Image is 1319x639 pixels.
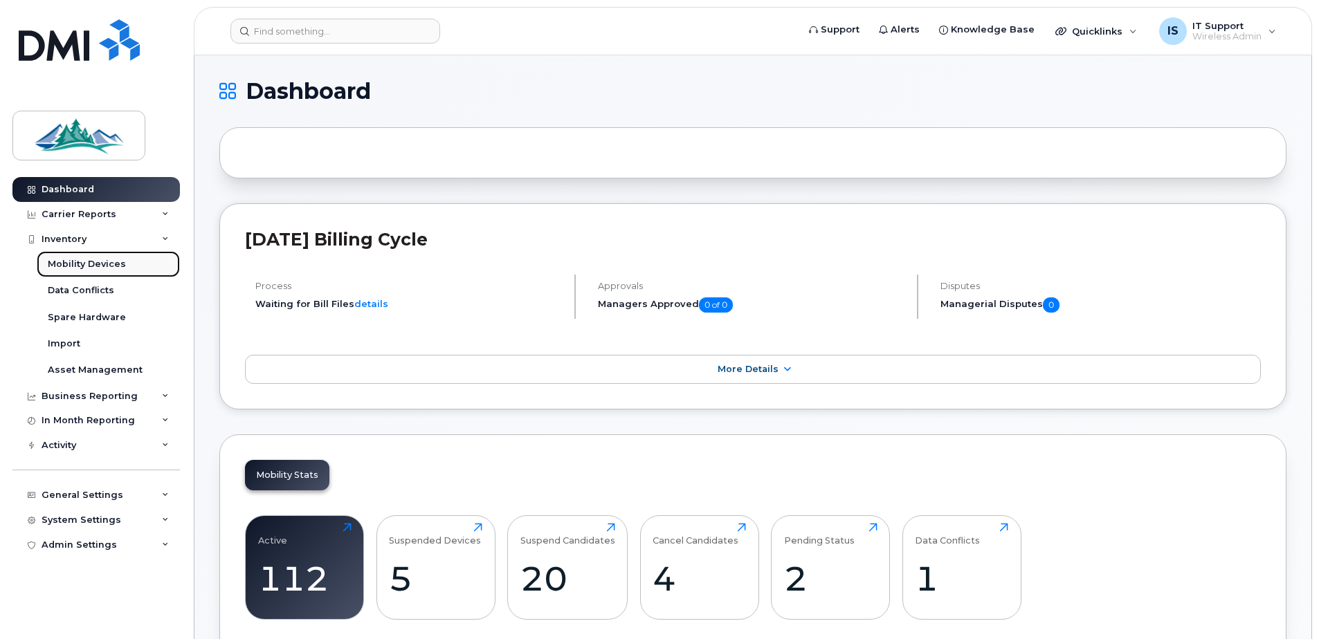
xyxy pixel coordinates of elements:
div: 2 [784,558,877,599]
div: Data Conflicts [915,523,980,546]
div: 4 [653,558,746,599]
span: Dashboard [246,81,371,102]
div: Pending Status [784,523,855,546]
a: details [354,298,388,309]
a: Active112 [258,523,352,611]
span: 0 [1043,297,1059,313]
div: 5 [389,558,482,599]
a: Data Conflicts1 [915,523,1008,611]
span: 0 of 0 [699,297,733,313]
a: Suspend Candidates20 [520,523,615,611]
a: Suspended Devices5 [389,523,482,611]
h4: Process [255,281,563,291]
div: Suspend Candidates [520,523,615,546]
h5: Managerial Disputes [940,297,1261,313]
h2: [DATE] Billing Cycle [245,229,1261,250]
h4: Approvals [598,281,905,291]
div: Active [258,523,287,546]
a: Cancel Candidates4 [653,523,746,611]
div: 20 [520,558,615,599]
a: Pending Status2 [784,523,877,611]
h5: Managers Approved [598,297,905,313]
div: 1 [915,558,1008,599]
div: Suspended Devices [389,523,481,546]
div: 112 [258,558,352,599]
div: Cancel Candidates [653,523,738,546]
h4: Disputes [940,281,1261,291]
span: More Details [718,364,779,374]
li: Waiting for Bill Files [255,297,563,311]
